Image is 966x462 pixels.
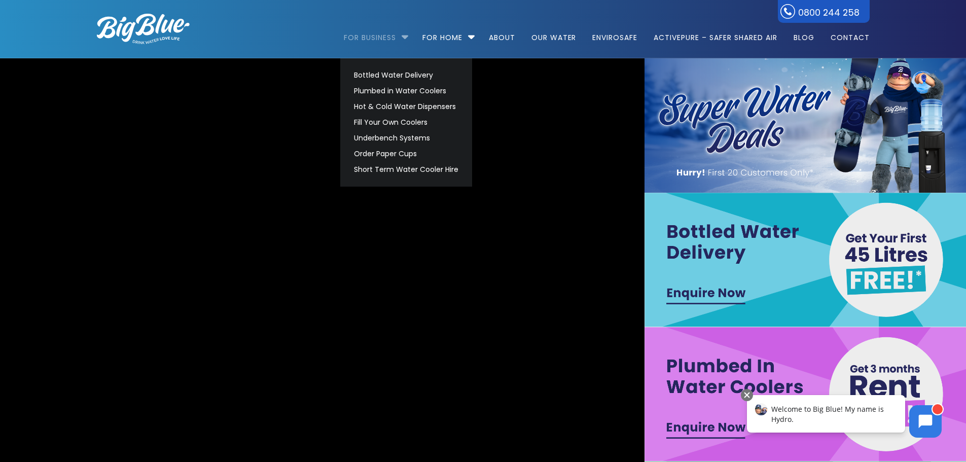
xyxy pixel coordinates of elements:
a: Hot & Cold Water Dispensers [349,99,463,115]
a: Short Term Water Cooler Hire [349,162,463,177]
a: Order Paper Cups [349,146,463,162]
img: logo [97,14,190,44]
a: Fill Your Own Coolers [349,115,463,130]
iframe: Chatbot [736,387,952,448]
a: Underbench Systems [349,130,463,146]
a: Plumbed in Water Coolers [349,83,463,99]
a: Bottled Water Delivery [349,67,463,83]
